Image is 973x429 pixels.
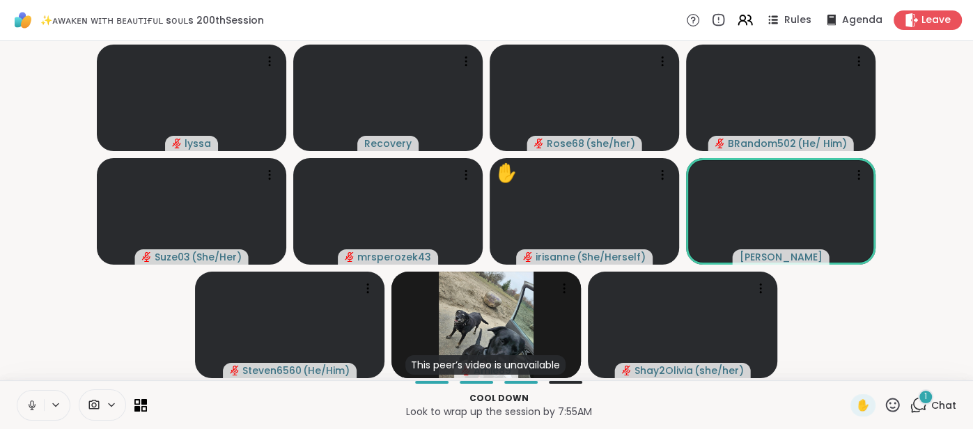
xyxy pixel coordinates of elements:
[155,392,842,405] p: Cool down
[242,364,302,377] span: Steven6560
[635,364,693,377] span: Shay2Olivia
[547,136,584,150] span: Rose68
[172,139,182,148] span: audio-muted
[495,159,517,187] div: ✋
[577,250,646,264] span: ( She/Herself )
[694,364,744,377] span: ( she/her )
[924,391,927,403] span: 1
[185,136,211,150] span: lyssa
[155,250,190,264] span: Suze03
[523,252,533,262] span: audio-muted
[357,250,431,264] span: mrsperozek43
[931,398,956,412] span: Chat
[142,252,152,262] span: audio-muted
[715,139,725,148] span: audio-muted
[11,8,35,32] img: ShareWell Logomark
[586,136,635,150] span: ( she/her )
[40,13,264,27] span: ✨ᴀᴡᴀᴋᴇɴ ᴡɪᴛʜ ʙᴇᴀᴜᴛɪғᴜʟ sᴏᴜʟs 200thSession
[536,250,575,264] span: irisanne
[345,252,355,262] span: audio-muted
[921,13,951,27] span: Leave
[155,405,842,419] p: Look to wrap up the session by 7:55AM
[856,397,870,414] span: ✋
[192,250,242,264] span: ( She/Her )
[842,13,882,27] span: Agenda
[534,139,544,148] span: audio-muted
[622,366,632,375] span: audio-muted
[303,364,350,377] span: ( He/Him )
[230,366,240,375] span: audio-muted
[439,272,534,378] img: Amie89
[405,355,566,375] div: This peer’s video is unavailable
[728,136,796,150] span: BRandom502
[797,136,847,150] span: ( He/ Him )
[740,250,823,264] span: [PERSON_NAME]
[784,13,811,27] span: Rules
[364,136,412,150] span: Recovery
